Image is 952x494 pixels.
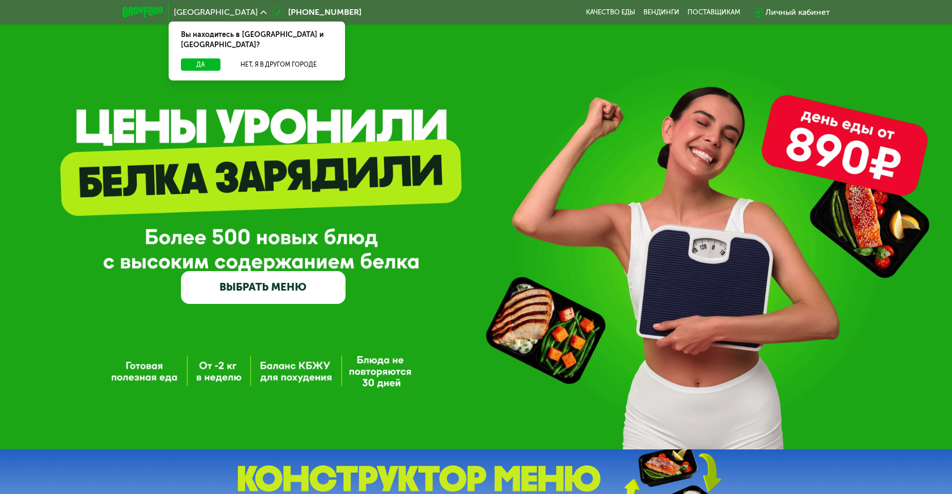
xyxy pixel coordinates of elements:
button: Нет, я в другом городе [225,58,333,71]
div: Вы находитесь в [GEOGRAPHIC_DATA] и [GEOGRAPHIC_DATA]? [169,22,345,58]
a: Качество еды [586,8,635,16]
button: Да [181,58,220,71]
a: [PHONE_NUMBER] [272,6,361,18]
span: [GEOGRAPHIC_DATA] [174,8,258,16]
div: поставщикам [687,8,740,16]
a: Вендинги [643,8,679,16]
div: Личный кабинет [765,6,830,18]
a: ВЫБРАТЬ МЕНЮ [181,271,346,304]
